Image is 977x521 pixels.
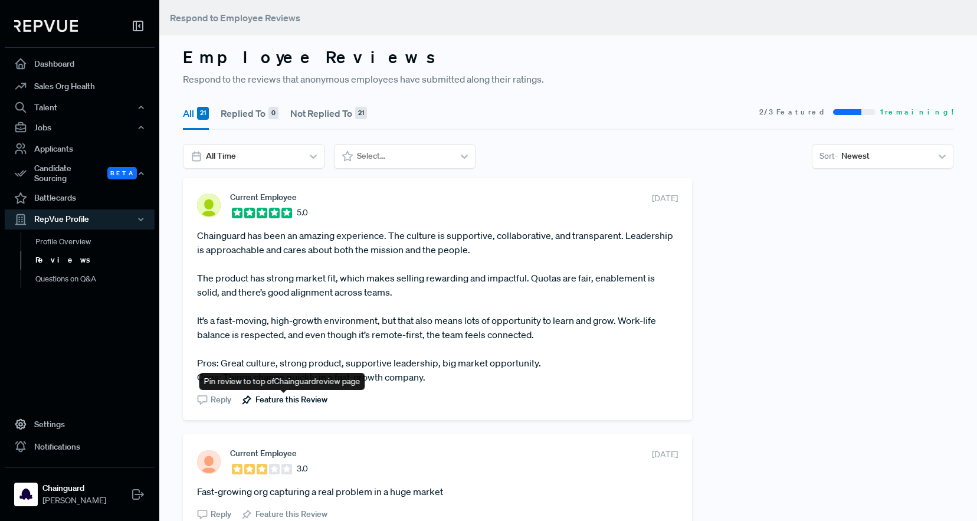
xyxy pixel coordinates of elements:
span: 3.0 [297,463,308,475]
img: Chainguard [17,485,35,504]
div: Candidate Sourcing [5,160,155,187]
strong: Chainguard [42,482,106,494]
h3: Employee Reviews [183,47,953,67]
span: Current Employee [230,448,297,458]
span: Beta [107,167,137,179]
span: [DATE] [652,448,678,461]
button: Replied To 0 [221,97,278,130]
div: 0 [268,107,278,120]
a: Settings [5,413,155,435]
a: ChainguardChainguard[PERSON_NAME] [5,467,155,512]
article: Fast-growing org capturing a real problem in a huge market [197,484,678,499]
span: Reply [211,394,231,406]
a: Profile Overview [21,232,171,251]
span: [DATE] [652,192,678,205]
p: Respond to the reviews that anonymous employees have submitted along their ratings. [183,72,953,86]
article: Chainguard has been an amazing experience. The culture is supportive, collaborative, and transpar... [197,228,678,384]
a: Applicants [5,137,155,160]
a: Sales Org Health [5,75,155,97]
span: Current Employee [230,192,297,202]
span: Sort - [819,150,838,162]
button: Candidate Sourcing Beta [5,160,155,187]
div: Pin review to top of Chainguard review page [199,373,365,390]
a: Questions on Q&A [21,270,171,289]
a: Reviews [21,251,171,270]
span: Reply [211,508,231,520]
a: Dashboard [5,53,155,75]
button: All 21 [183,97,209,130]
span: Feature this Review [255,394,327,406]
img: RepVue [14,20,78,32]
span: Respond to Employee Reviews [170,12,300,24]
span: 1 remaining! [880,107,953,117]
span: [PERSON_NAME] [42,494,106,507]
button: Jobs [5,117,155,137]
button: RepVue Profile [5,209,155,230]
span: 2 / 3 Featured [759,107,828,117]
span: 5.0 [297,207,308,219]
a: Battlecards [5,187,155,209]
div: 21 [197,107,209,120]
a: Notifications [5,435,155,458]
div: 21 [355,107,367,120]
button: Not Replied To 21 [290,97,367,130]
span: Feature this Review [255,508,327,520]
button: Talent [5,97,155,117]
